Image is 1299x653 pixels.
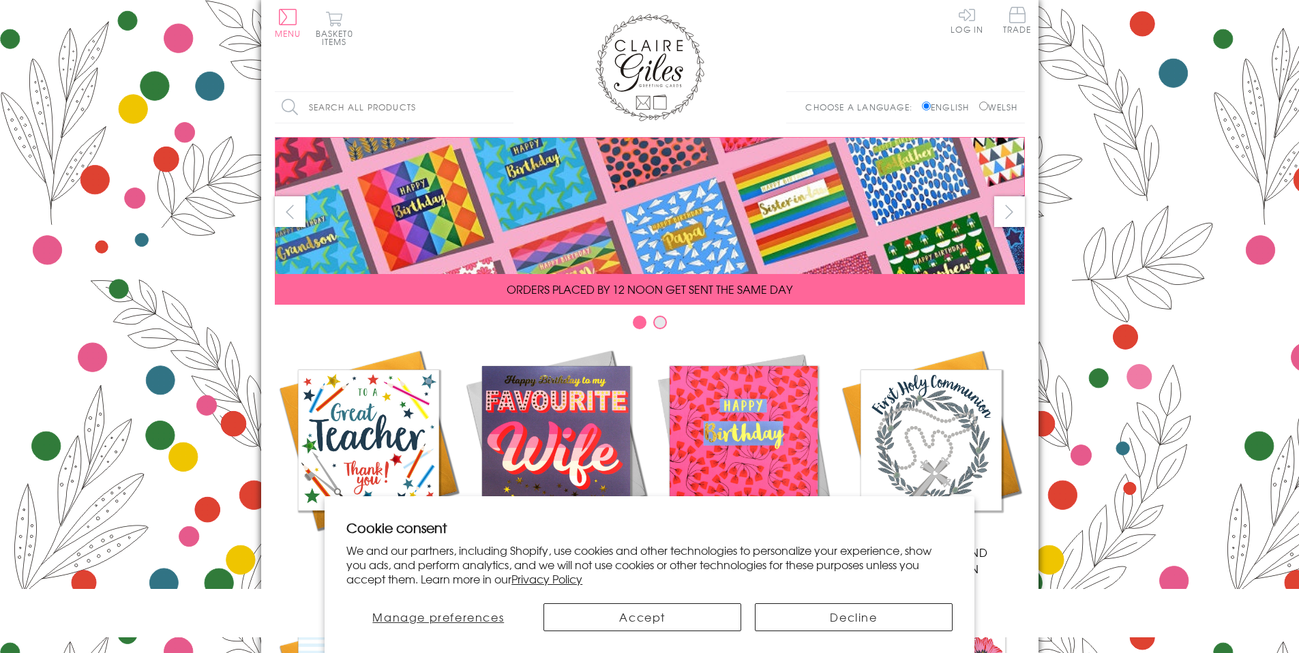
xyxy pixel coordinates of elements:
[979,101,1018,113] label: Welsh
[316,11,353,46] button: Basket0 items
[275,315,1025,336] div: Carousel Pagination
[805,101,919,113] p: Choose a language:
[994,196,1025,227] button: next
[543,603,741,631] button: Accept
[755,603,953,631] button: Decline
[1003,7,1032,36] a: Trade
[511,571,582,587] a: Privacy Policy
[595,14,704,121] img: Claire Giles Greetings Cards
[922,101,976,113] label: English
[346,518,953,537] h2: Cookie consent
[951,7,983,33] a: Log In
[346,603,530,631] button: Manage preferences
[322,27,353,48] span: 0 items
[346,543,953,586] p: We and our partners, including Shopify, use cookies and other technologies to personalize your ex...
[462,346,650,560] a: New Releases
[653,316,667,329] button: Carousel Page 2
[275,196,305,227] button: prev
[922,102,931,110] input: English
[633,316,646,329] button: Carousel Page 1 (Current Slide)
[275,27,301,40] span: Menu
[650,346,837,560] a: Birthdays
[500,92,513,123] input: Search
[979,102,988,110] input: Welsh
[275,92,513,123] input: Search all products
[507,281,792,297] span: ORDERS PLACED BY 12 NOON GET SENT THE SAME DAY
[372,609,504,625] span: Manage preferences
[1003,7,1032,33] span: Trade
[275,9,301,37] button: Menu
[275,346,462,560] a: Academic
[837,346,1025,577] a: Communion and Confirmation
